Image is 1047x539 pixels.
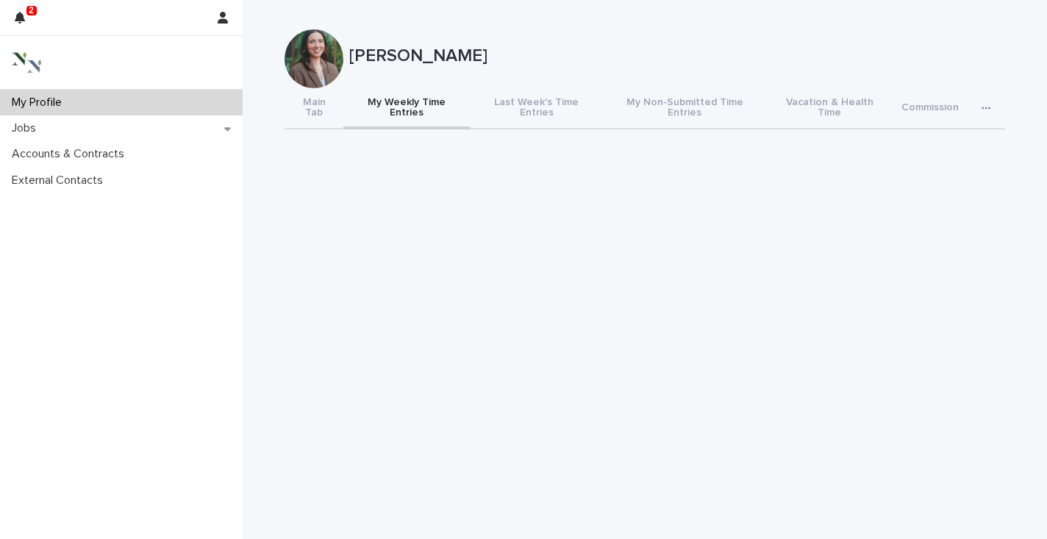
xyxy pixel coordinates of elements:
p: Jobs [6,121,48,135]
button: My Non-Submitted Time Entries [603,88,767,129]
img: 3bAFpBnQQY6ys9Fa9hsD [12,48,41,77]
p: 2 [29,5,34,15]
button: My Weekly Time Entries [343,88,470,129]
div: 2 [15,9,34,35]
button: Commission [893,88,968,129]
p: External Contacts [6,174,115,188]
p: My Profile [6,96,74,110]
p: [PERSON_NAME] [349,46,999,67]
button: Main Tab [285,88,343,129]
p: Accounts & Contracts [6,147,136,161]
button: Last Week's Time Entries [470,88,603,129]
button: Vacation & Health Time [767,88,893,129]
